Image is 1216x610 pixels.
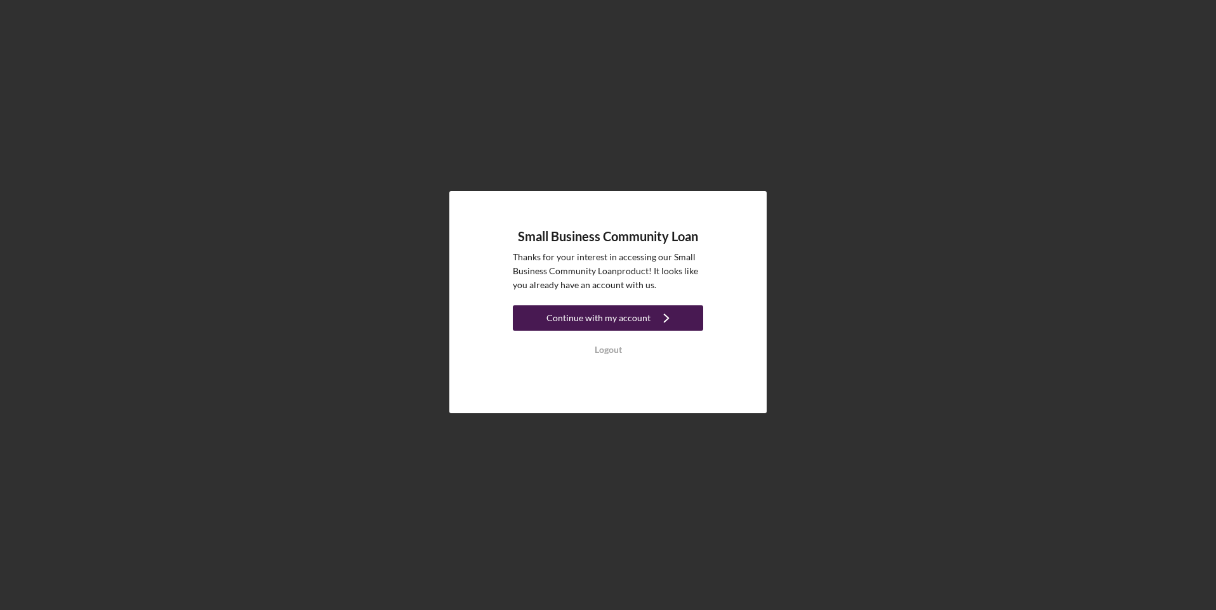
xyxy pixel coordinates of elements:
[595,337,622,362] div: Logout
[513,305,703,334] a: Continue with my account
[513,337,703,362] button: Logout
[546,305,651,331] div: Continue with my account
[513,305,703,331] button: Continue with my account
[513,250,703,293] p: Thanks for your interest in accessing our Small Business Community Loan product! It looks like yo...
[518,229,698,244] h4: Small Business Community Loan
